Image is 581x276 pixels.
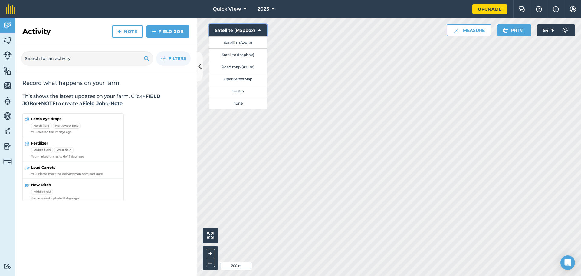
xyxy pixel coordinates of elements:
[3,142,12,151] img: svg+xml;base64,PD94bWwgdmVyc2lvbj0iMS4wIiBlbmNvZGluZz0idXRmLTgiPz4KPCEtLSBHZW5lcmF0b3I6IEFkb2JlIE...
[209,85,267,97] button: Terrain
[82,101,105,106] strong: Field Job
[209,36,267,48] button: Satellite (Azure)
[213,5,241,13] span: Quick View
[553,5,559,13] img: svg+xml;base64,PHN2ZyB4bWxucz0iaHR0cDovL3d3dy53My5vcmcvMjAwMC9zdmciIHdpZHRoPSIxNyIgaGVpZ2h0PSIxNy...
[453,27,459,33] img: Ruler icon
[209,61,267,73] button: Road map (Azure)
[472,4,507,14] a: Upgrade
[447,24,491,36] button: Measure
[3,264,12,269] img: svg+xml;base64,PD94bWwgdmVyc2lvbj0iMS4wIiBlbmNvZGluZz0idXRmLTgiPz4KPCEtLSBHZW5lcmF0b3I6IEFkb2JlIE...
[543,24,554,36] span: 54 ° F
[559,24,571,36] img: svg+xml;base64,PD94bWwgdmVyc2lvbj0iMS4wIiBlbmNvZGluZz0idXRmLTgiPz4KPCEtLSBHZW5lcmF0b3I6IEFkb2JlIE...
[209,48,267,61] button: Satellite (Mapbox)
[207,232,214,239] img: Four arrows, one pointing top left, one top right, one bottom right and the last bottom left
[22,79,189,87] h2: Record what happens on your farm
[156,51,191,66] button: Filters
[22,27,51,36] h2: Activity
[209,24,267,36] button: Satellite (Mapbox)
[110,101,123,106] strong: Note
[3,127,12,136] img: svg+xml;base64,PD94bWwgdmVyc2lvbj0iMS4wIiBlbmNvZGluZz0idXRmLTgiPz4KPCEtLSBHZW5lcmF0b3I6IEFkb2JlIE...
[144,55,149,62] img: svg+xml;base64,PHN2ZyB4bWxucz0iaHR0cDovL3d3dy53My5vcmcvMjAwMC9zdmciIHdpZHRoPSIxOSIgaGVpZ2h0PSIyNC...
[537,24,575,36] button: 54 °F
[3,21,12,30] img: svg+xml;base64,PD94bWwgdmVyc2lvbj0iMS4wIiBlbmNvZGluZz0idXRmLTgiPz4KPCEtLSBHZW5lcmF0b3I6IEFkb2JlIE...
[569,6,576,12] img: A cog icon
[209,73,267,85] button: OpenStreetMap
[152,28,156,35] img: svg+xml;base64,PHN2ZyB4bWxucz0iaHR0cDovL3d3dy53My5vcmcvMjAwMC9zdmciIHdpZHRoPSIxNCIgaGVpZ2h0PSIyNC...
[112,25,143,38] a: Note
[3,96,12,105] img: svg+xml;base64,PD94bWwgdmVyc2lvbj0iMS4wIiBlbmNvZGluZz0idXRmLTgiPz4KPCEtLSBHZW5lcmF0b3I6IEFkb2JlIE...
[503,27,509,34] img: svg+xml;base64,PHN2ZyB4bWxucz0iaHR0cDovL3d3dy53My5vcmcvMjAwMC9zdmciIHdpZHRoPSIxOSIgaGVpZ2h0PSIyNC...
[169,55,186,62] span: Filters
[258,5,269,13] span: 2025
[6,4,15,14] img: fieldmargin Logo
[206,258,215,267] button: –
[209,97,267,109] button: none
[38,101,56,106] strong: +NOTE
[206,249,215,258] button: +
[3,81,12,90] img: svg+xml;base64,PHN2ZyB4bWxucz0iaHR0cDovL3d3dy53My5vcmcvMjAwMC9zdmciIHdpZHRoPSI1NiIgaGVpZ2h0PSI2MC...
[22,93,189,107] p: This shows the latest updates on your farm. Click or to create a or .
[3,157,12,166] img: svg+xml;base64,PD94bWwgdmVyc2lvbj0iMS4wIiBlbmNvZGluZz0idXRmLTgiPz4KPCEtLSBHZW5lcmF0b3I6IEFkb2JlIE...
[535,6,543,12] img: A question mark icon
[3,36,12,45] img: svg+xml;base64,PHN2ZyB4bWxucz0iaHR0cDovL3d3dy53My5vcmcvMjAwMC9zdmciIHdpZHRoPSI1NiIgaGVpZ2h0PSI2MC...
[3,51,12,60] img: svg+xml;base64,PD94bWwgdmVyc2lvbj0iMS4wIiBlbmNvZGluZz0idXRmLTgiPz4KPCEtLSBHZW5lcmF0b3I6IEFkb2JlIE...
[497,24,531,36] button: Print
[21,51,153,66] input: Search for an activity
[560,255,575,270] div: Open Intercom Messenger
[3,66,12,75] img: svg+xml;base64,PHN2ZyB4bWxucz0iaHR0cDovL3d3dy53My5vcmcvMjAwMC9zdmciIHdpZHRoPSI1NiIgaGVpZ2h0PSI2MC...
[117,28,122,35] img: svg+xml;base64,PHN2ZyB4bWxucz0iaHR0cDovL3d3dy53My5vcmcvMjAwMC9zdmciIHdpZHRoPSIxNCIgaGVpZ2h0PSIyNC...
[146,25,189,38] a: Field Job
[3,111,12,121] img: svg+xml;base64,PD94bWwgdmVyc2lvbj0iMS4wIiBlbmNvZGluZz0idXRmLTgiPz4KPCEtLSBHZW5lcmF0b3I6IEFkb2JlIE...
[518,6,526,12] img: Two speech bubbles overlapping with the left bubble in the forefront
